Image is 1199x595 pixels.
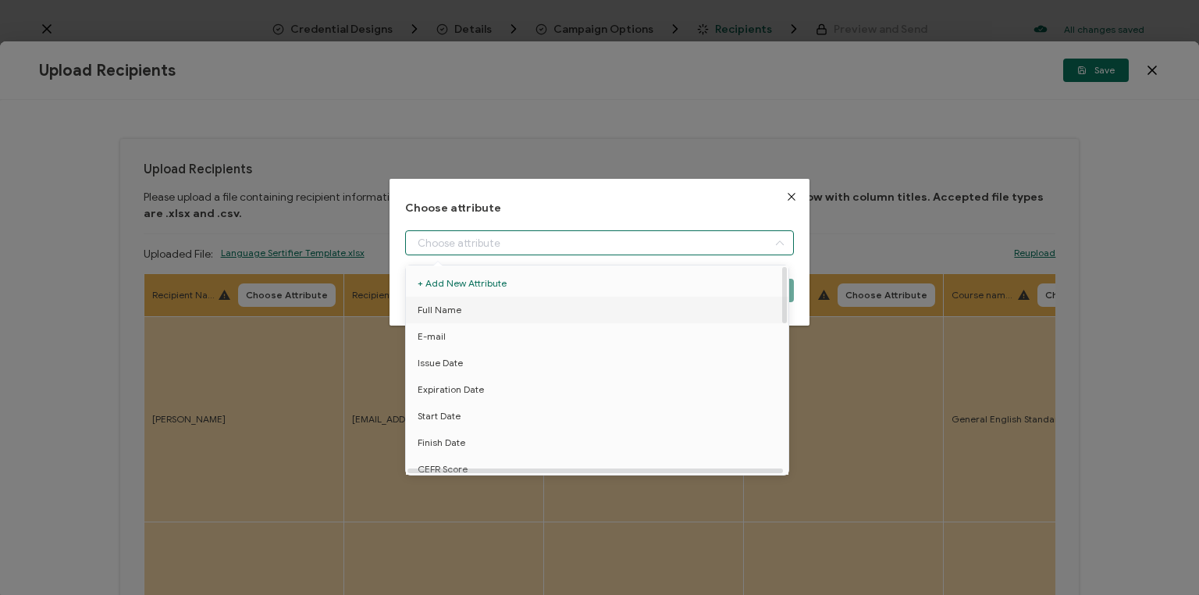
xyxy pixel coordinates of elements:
[418,429,465,456] span: Finish Date
[418,376,484,403] span: Expiration Date
[418,270,781,297] span: + Add New Attribute
[405,230,794,255] input: Choose attribute
[418,323,446,350] span: E-mail
[774,179,809,215] button: Close
[418,350,463,376] span: Issue Date
[390,179,809,326] div: dialog
[405,202,794,216] h1: Choose attribute
[418,297,461,323] span: Full Name
[418,456,468,483] span: CEFR Score
[1121,520,1199,595] iframe: Chat Widget
[418,403,461,429] span: Start Date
